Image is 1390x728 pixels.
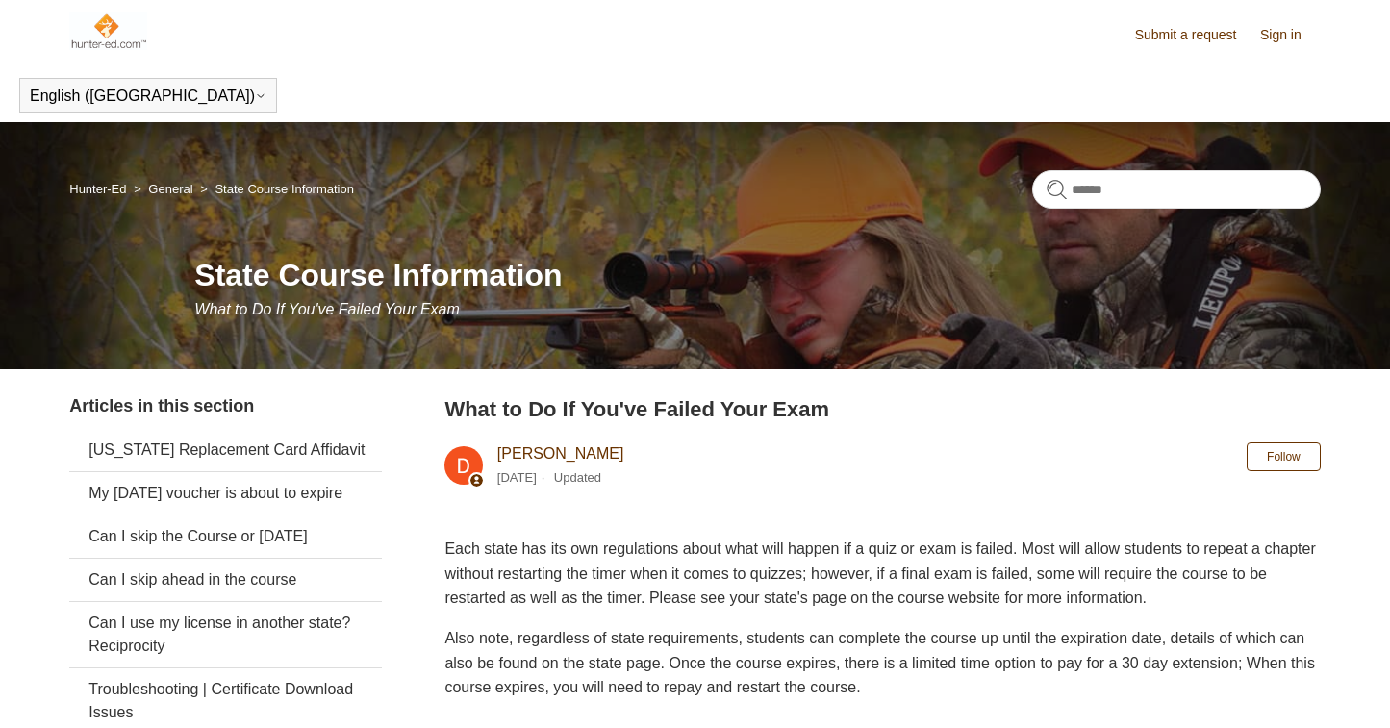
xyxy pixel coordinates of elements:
a: Sign in [1260,25,1321,45]
li: State Course Information [196,182,354,196]
button: English ([GEOGRAPHIC_DATA]) [30,88,266,105]
button: Follow Article [1247,442,1321,471]
a: Can I skip the Course or [DATE] [69,515,382,558]
a: My [DATE] voucher is about to expire [69,472,382,515]
span: Articles in this section [69,396,254,415]
a: Submit a request [1135,25,1256,45]
li: General [130,182,196,196]
img: Hunter-Ed Help Center home page [69,12,147,50]
div: Chat Support [1266,664,1377,714]
p: Each state has its own regulations about what will happen if a quiz or exam is failed. Most will ... [444,537,1320,611]
a: [US_STATE] Replacement Card Affidavit [69,429,382,471]
a: Can I skip ahead in the course [69,559,382,601]
span: What to Do If You've Failed Your Exam [194,301,460,317]
a: State Course Information [215,182,354,196]
li: Updated [554,470,601,485]
time: 03/04/2024, 08:08 [497,470,537,485]
li: Hunter-Ed [69,182,130,196]
input: Search [1032,170,1321,209]
h1: State Course Information [194,252,1320,298]
a: Can I use my license in another state? Reciprocity [69,602,382,667]
a: Hunter-Ed [69,182,126,196]
p: Also note, regardless of state requirements, students can complete the course up until the expira... [444,626,1320,700]
a: General [148,182,192,196]
a: [PERSON_NAME] [497,445,624,462]
h2: What to Do If You've Failed Your Exam [444,393,1320,425]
